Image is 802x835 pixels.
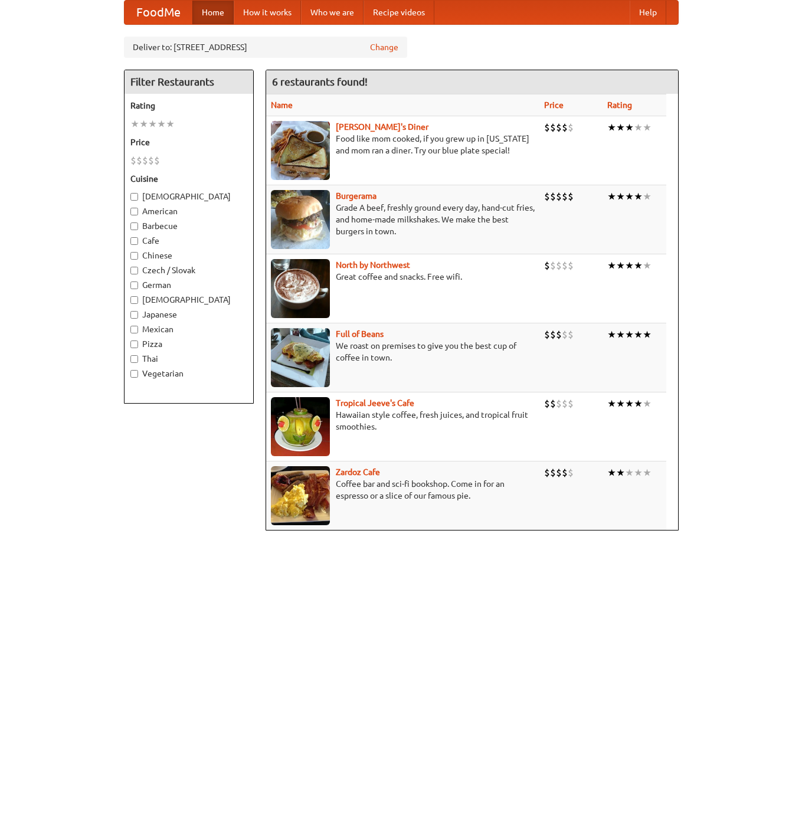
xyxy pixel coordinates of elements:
[556,259,562,272] li: $
[336,398,414,408] a: Tropical Jeeve's Cafe
[130,208,138,215] input: American
[556,190,562,203] li: $
[616,397,625,410] li: ★
[130,250,247,261] label: Chinese
[643,259,652,272] li: ★
[130,338,247,350] label: Pizza
[130,323,247,335] label: Mexican
[643,328,652,341] li: ★
[556,466,562,479] li: $
[130,235,247,247] label: Cafe
[271,328,330,387] img: beans.jpg
[336,260,410,270] a: North by Northwest
[130,100,247,112] h5: Rating
[130,353,247,365] label: Thai
[625,121,634,134] li: ★
[130,222,138,230] input: Barbecue
[271,478,535,502] p: Coffee bar and sci-fi bookshop. Come in for an espresso or a slice of our famous pie.
[271,100,293,110] a: Name
[607,259,616,272] li: ★
[607,397,616,410] li: ★
[562,190,568,203] li: $
[630,1,666,24] a: Help
[130,326,138,333] input: Mexican
[125,70,253,94] h4: Filter Restaurants
[130,340,138,348] input: Pizza
[336,329,384,339] a: Full of Beans
[130,368,247,379] label: Vegetarian
[556,328,562,341] li: $
[616,190,625,203] li: ★
[544,328,550,341] li: $
[130,220,247,232] label: Barbecue
[130,370,138,378] input: Vegetarian
[643,466,652,479] li: ★
[142,154,148,167] li: $
[625,397,634,410] li: ★
[556,121,562,134] li: $
[544,259,550,272] li: $
[643,397,652,410] li: ★
[271,271,535,283] p: Great coffee and snacks. Free wifi.
[562,466,568,479] li: $
[234,1,301,24] a: How it works
[336,122,428,132] b: [PERSON_NAME]'s Diner
[271,133,535,156] p: Food like mom cooked, if you grew up in [US_STATE] and mom ran a diner. Try our blue plate special!
[130,267,138,274] input: Czech / Slovak
[272,76,368,87] ng-pluralize: 6 restaurants found!
[130,309,247,320] label: Japanese
[544,466,550,479] li: $
[271,397,330,456] img: jeeves.jpg
[336,191,377,201] a: Burgerama
[607,328,616,341] li: ★
[124,37,407,58] div: Deliver to: [STREET_ADDRESS]
[136,154,142,167] li: $
[130,117,139,130] li: ★
[130,136,247,148] h5: Price
[607,121,616,134] li: ★
[607,100,632,110] a: Rating
[550,328,556,341] li: $
[550,259,556,272] li: $
[271,202,535,237] p: Grade A beef, freshly ground every day, hand-cut fries, and home-made milkshakes. We make the bes...
[271,409,535,433] p: Hawaiian style coffee, fresh juices, and tropical fruit smoothies.
[130,193,138,201] input: [DEMOGRAPHIC_DATA]
[625,190,634,203] li: ★
[130,279,247,291] label: German
[154,154,160,167] li: $
[550,397,556,410] li: $
[125,1,192,24] a: FoodMe
[625,466,634,479] li: ★
[550,121,556,134] li: $
[607,466,616,479] li: ★
[550,190,556,203] li: $
[634,190,643,203] li: ★
[607,190,616,203] li: ★
[634,259,643,272] li: ★
[568,190,574,203] li: $
[271,466,330,525] img: zardoz.jpg
[336,467,380,477] b: Zardoz Cafe
[616,121,625,134] li: ★
[550,466,556,479] li: $
[130,191,247,202] label: [DEMOGRAPHIC_DATA]
[616,259,625,272] li: ★
[148,154,154,167] li: $
[616,466,625,479] li: ★
[130,205,247,217] label: American
[271,259,330,318] img: north.jpg
[370,41,398,53] a: Change
[643,121,652,134] li: ★
[643,190,652,203] li: ★
[634,466,643,479] li: ★
[157,117,166,130] li: ★
[562,259,568,272] li: $
[130,281,138,289] input: German
[625,259,634,272] li: ★
[568,397,574,410] li: $
[544,121,550,134] li: $
[568,259,574,272] li: $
